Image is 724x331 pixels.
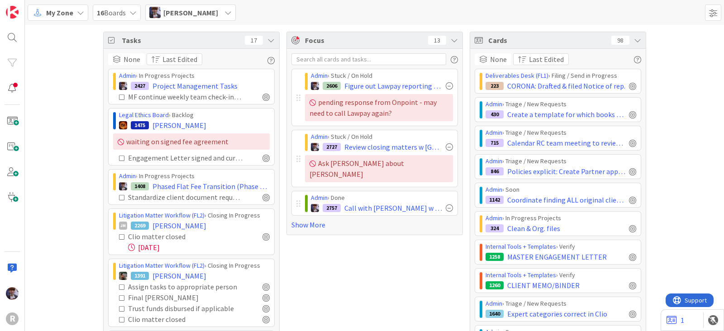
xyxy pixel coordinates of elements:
div: 2757 [323,204,341,212]
a: Legal Ethics Board [119,111,169,119]
img: ML [149,7,161,18]
div: › Filing / Send in Progress [486,71,636,80]
div: 2727 [323,143,341,151]
a: Litigation Matter Workflow (FL2) [119,211,205,219]
div: R [6,312,19,325]
div: 2606 [323,82,341,90]
div: Final [PERSON_NAME] [128,292,227,303]
span: Calendar RC team meeting to review using electronic exhibits once TRW completed [PERSON_NAME] clo... [507,137,625,148]
a: Internal Tools + Templates [486,271,556,279]
span: [PERSON_NAME] [152,270,206,281]
img: Visit kanbanzone.com [6,6,19,19]
span: Last Edited [529,54,564,65]
div: 2427 [131,82,149,90]
div: 715 [486,139,504,147]
div: pending response from Onpoint - may need to call Lawpay again? [305,94,453,121]
span: Focus [305,35,421,46]
a: Admin [486,128,502,137]
img: ML [119,182,127,190]
span: Clean & Org. files [507,223,560,234]
div: › Triage / New Requests [486,99,636,109]
div: › In Progress Projects [119,171,270,181]
div: 1475 [131,121,149,129]
b: 16 [97,8,104,17]
span: Policies explicit: Create Partner approved templates - fix eng. ltr to include where to send chec... [507,166,625,177]
div: 1408 [131,182,149,190]
div: › Soon [486,185,636,194]
span: Boards [97,7,126,18]
div: › Triage / New Requests [486,128,636,137]
span: Phased Flat Fee Transition (Phase 1: Paid Consultation) [152,181,270,192]
span: Expert categories correct in Clio [507,308,607,319]
div: Clio matter closed [128,314,220,325]
div: 1258 [486,253,504,261]
a: Show More [291,219,458,230]
button: Last Edited [147,53,202,65]
div: 324 [486,224,504,232]
a: Admin [486,157,502,165]
div: Ask [PERSON_NAME] about [PERSON_NAME] [305,155,453,182]
div: Clio matter closed [128,231,220,242]
a: Admin [311,132,328,141]
div: 1142 [486,196,504,204]
div: › Stuck / On Hold [311,132,453,142]
a: Internal Tools + Templates [486,242,556,251]
div: › Closing In Progress [119,211,270,220]
div: Trust funds disbursed if applicable [128,303,243,314]
img: ML [6,287,19,300]
a: Admin [486,214,502,222]
span: Review closing matters w [GEOGRAPHIC_DATA] for Sep - prepare disbursement checks etc. [344,142,442,152]
button: Last Edited [513,53,569,65]
span: Create a template for which books have been shredded [507,109,625,120]
div: › In Progress Projects [119,71,270,80]
span: None [490,54,507,65]
div: › Verify [486,270,636,280]
span: [PERSON_NAME] [152,220,206,231]
img: MW [119,272,127,280]
img: ML [311,143,319,151]
a: Admin [119,71,136,80]
div: JM [119,222,127,230]
div: 1391 [131,272,149,280]
span: None [124,54,140,65]
img: ML [119,82,127,90]
span: Support [19,1,41,12]
span: Last Edited [162,54,197,65]
img: ML [311,204,319,212]
span: [PERSON_NAME] [152,120,206,131]
div: 430 [486,110,504,118]
a: Admin [486,185,502,194]
span: Coordinate finding ALL original client documents with [PERSON_NAME] & coordinate with clients to ... [507,194,625,205]
div: MF continue weekly team check-ins until automated from [GEOGRAPHIC_DATA]; concerns re paralegals ... [128,91,243,102]
div: › Backlog [119,110,270,120]
div: Assign tasks to appropriate person [128,281,243,292]
img: TR [119,121,127,129]
div: 223 [486,82,504,90]
div: 1640 [486,310,504,318]
span: Tasks [122,35,240,46]
a: Admin [311,71,328,80]
input: Search all cards and tasks... [291,53,446,65]
div: › Stuck / On Hold [311,71,453,80]
div: › Triage / New Requests [486,156,636,166]
div: 98 [611,36,629,45]
div: Standardize client document requests & implement to early in the process TWR and INC review curre... [128,192,243,203]
div: waiting on signed fee agreement [113,133,270,150]
a: Admin [486,299,502,307]
span: [PERSON_NAME] [163,7,218,18]
span: Call with [PERSON_NAME] w [GEOGRAPHIC_DATA] @ 2pm [344,203,442,213]
span: Cards [488,35,607,46]
a: Admin [486,100,502,108]
div: › Closing In Progress [119,261,270,270]
div: 13 [428,36,446,45]
span: CLIENT MEMO/BINDER [507,280,580,291]
span: CORONA: Drafted & filed Notice of rep. [507,80,625,91]
div: › Done [311,193,453,203]
div: Engagement Letter signed and curated [128,152,243,163]
span: Project Management Tasks [152,80,238,91]
div: › Triage / New Requests [486,299,636,308]
div: › Verify [486,242,636,251]
a: Admin [119,172,136,180]
div: 1260 [486,281,504,289]
span: MASTER ENGAGEMENT LETTER [507,251,607,262]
